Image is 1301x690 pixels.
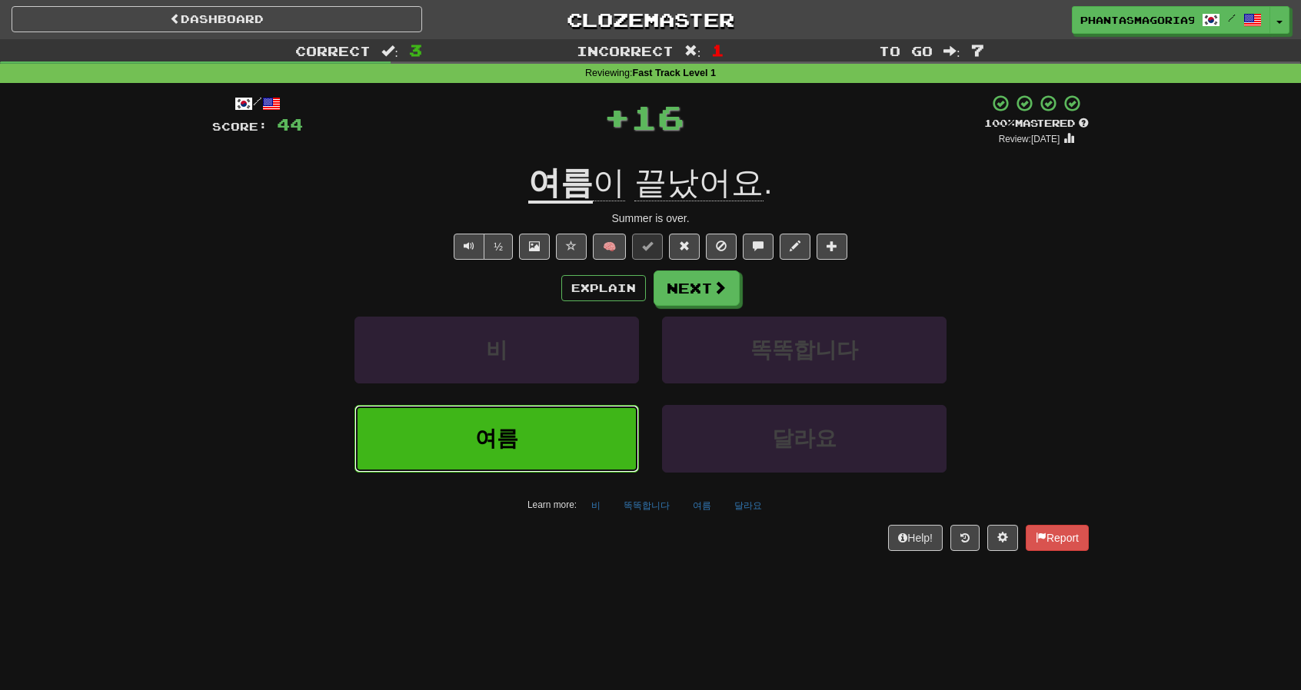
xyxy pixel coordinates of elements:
a: Clozemaster [445,6,856,33]
a: Phantasmagoria92 / [1072,6,1270,34]
span: 똑똑합니다 [750,338,858,362]
button: Edit sentence (alt+d) [780,234,810,260]
button: 비 [354,317,639,383]
span: 여름 [475,426,518,450]
button: ½ [484,234,513,260]
span: Correct [295,43,371,58]
a: Dashboard [12,6,422,32]
div: Summer is over. [212,211,1089,226]
button: 🧠 [593,234,626,260]
span: 16 [631,98,684,136]
span: / [1228,12,1236,23]
span: 달라요 [772,426,837,450]
span: 1 [711,41,724,59]
span: 3 [409,41,422,59]
div: / [212,94,303,113]
span: 이 [593,164,625,201]
button: Discuss sentence (alt+u) [743,234,774,260]
span: To go [879,43,933,58]
button: Help! [888,525,943,551]
span: Phantasmagoria92 [1080,13,1194,27]
span: : [943,45,960,58]
div: Mastered [984,117,1089,131]
button: Set this sentence to 100% Mastered (alt+m) [632,234,663,260]
span: 끝났어요 [634,164,764,201]
small: Review: [DATE] [999,134,1060,144]
button: Report [1026,525,1089,551]
button: Favorite sentence (alt+f) [556,234,587,260]
div: Text-to-speech controls [451,234,513,260]
span: 비 [486,338,507,362]
button: Round history (alt+y) [950,525,980,551]
button: 달라요 [726,494,770,517]
button: 여름 [684,494,720,517]
span: Incorrect [577,43,674,58]
button: Show image (alt+x) [519,234,550,260]
small: Learn more: [527,499,577,510]
span: + [604,94,631,140]
button: Play sentence audio (ctl+space) [454,234,484,260]
span: Score: [212,120,268,133]
span: 7 [971,41,984,59]
span: 44 [277,114,303,134]
span: : [381,45,398,58]
span: . [593,164,772,201]
button: 비 [583,494,609,517]
button: Ignore sentence (alt+i) [706,234,737,260]
button: Add to collection (alt+a) [817,234,847,260]
span: : [684,45,701,58]
button: 여름 [354,405,639,472]
button: Explain [561,275,646,301]
span: 100 % [984,117,1015,129]
button: Reset to 0% Mastered (alt+r) [669,234,700,260]
button: 똑똑합니다 [662,317,947,383]
u: 여름 [528,164,593,204]
button: 똑똑합니다 [615,494,678,517]
button: Next [654,270,740,306]
strong: Fast Track Level 1 [633,68,717,78]
button: 달라요 [662,405,947,472]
